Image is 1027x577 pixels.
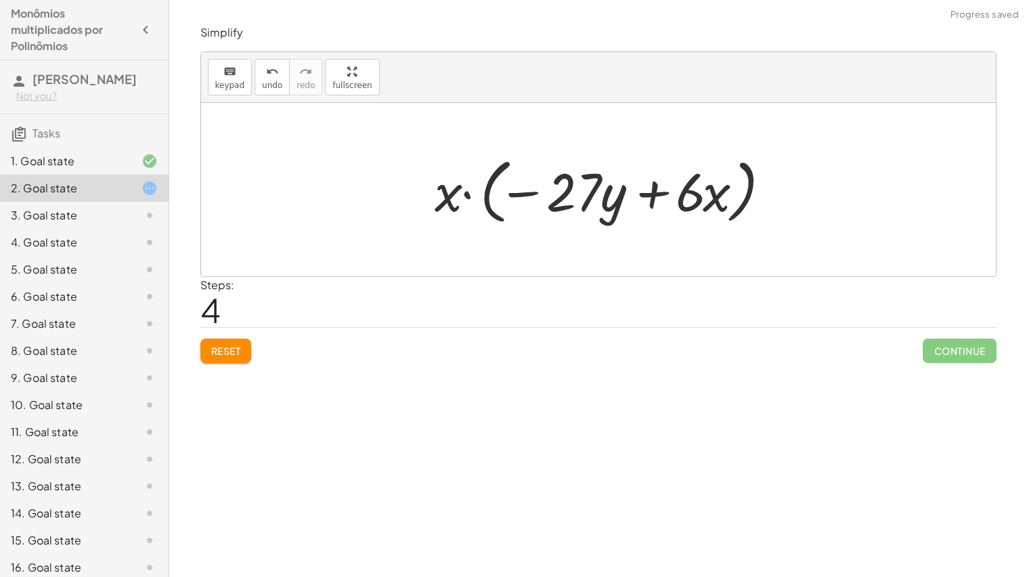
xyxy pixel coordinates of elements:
i: Task not started. [141,288,158,305]
i: Task not started. [141,261,158,278]
div: 9. Goal state [11,370,120,386]
button: undoundo [255,59,290,95]
span: Tasks [32,126,60,140]
i: Task not started. [141,559,158,576]
span: fullscreen [332,81,372,90]
i: Task not started. [141,478,158,494]
button: fullscreen [325,59,379,95]
div: 10. Goal state [11,397,120,413]
i: Task not started. [141,207,158,223]
div: 4. Goal state [11,234,120,251]
span: 4 [200,289,221,330]
i: keyboard [223,64,236,80]
div: 7. Goal state [11,316,120,332]
i: Task not started. [141,397,158,413]
label: Steps: [200,278,234,292]
div: 13. Goal state [11,478,120,494]
p: Simplify [200,25,997,41]
div: 12. Goal state [11,451,120,467]
div: 14. Goal state [11,505,120,521]
i: undo [266,64,279,80]
span: undo [262,81,282,90]
div: 11. Goal state [11,424,120,440]
span: Progress saved [950,8,1019,22]
span: keypad [215,81,245,90]
i: Task not started. [141,370,158,386]
h4: Monômios multiplicados por Polinômios [11,5,133,54]
div: 5. Goal state [11,261,120,278]
i: Task not started. [141,316,158,332]
div: Not you? [16,89,158,103]
button: redoredo [289,59,322,95]
button: Reset [200,339,252,363]
span: [PERSON_NAME] [32,71,137,87]
i: Task not started. [141,234,158,251]
i: Task not started. [141,505,158,521]
button: keyboardkeypad [208,59,253,95]
div: 15. Goal state [11,532,120,549]
i: redo [299,64,312,80]
div: 2. Goal state [11,180,120,196]
i: Task not started. [141,424,158,440]
i: Task not started. [141,451,158,467]
span: redo [297,81,315,90]
div: 6. Goal state [11,288,120,305]
i: Task not started. [141,343,158,359]
span: Reset [211,345,241,357]
div: 16. Goal state [11,559,120,576]
i: Task finished and correct. [141,153,158,169]
div: 8. Goal state [11,343,120,359]
i: Task started. [141,180,158,196]
div: 1. Goal state [11,153,120,169]
i: Task not started. [141,532,158,549]
div: 3. Goal state [11,207,120,223]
